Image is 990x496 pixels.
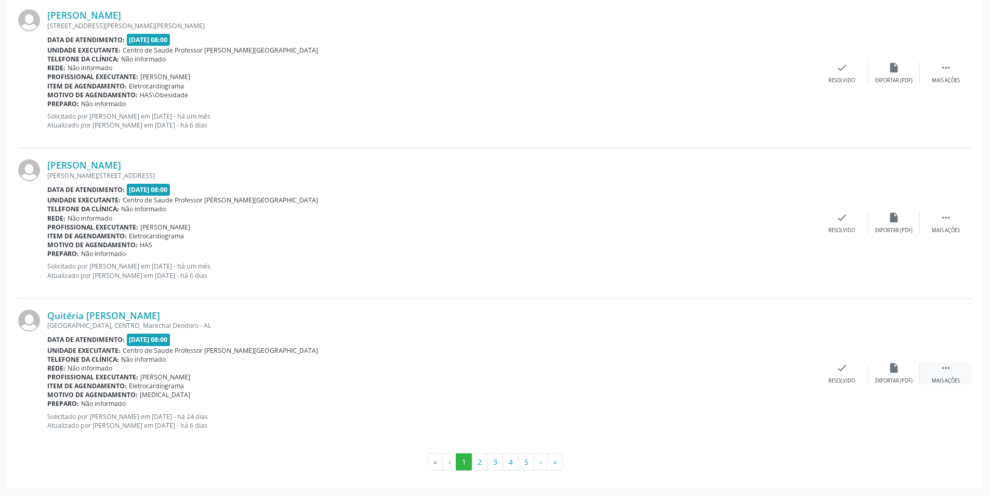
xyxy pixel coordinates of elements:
span: HAS [140,240,152,249]
div: Exportar (PDF) [875,77,913,84]
a: [PERSON_NAME] [47,159,121,171]
img: img [18,9,40,31]
span: Não informado [81,99,126,108]
img: img [18,159,40,181]
button: Go to next page [534,453,548,471]
span: [DATE] 08:00 [127,334,170,346]
span: Centro de Saude Professor [PERSON_NAME][GEOGRAPHIC_DATA] [123,196,318,205]
button: Go to page 4 [503,453,519,471]
div: Exportar (PDF) [875,227,913,234]
div: [STREET_ADDRESS][PERSON_NAME][PERSON_NAME] [47,21,816,30]
b: Rede: [47,364,65,373]
b: Data de atendimento: [47,335,125,344]
i: insert_drive_file [888,62,900,73]
div: Mais ações [932,77,960,84]
b: Unidade executante: [47,346,121,355]
button: Go to page 3 [487,453,503,471]
span: Eletrocardiograma [129,232,184,240]
i: check [836,362,848,374]
span: Não informado [68,63,112,72]
span: Não informado [121,205,166,213]
p: Solicitado por [PERSON_NAME] em [DATE] - há um mês Atualizado por [PERSON_NAME] em [DATE] - há 6 ... [47,112,816,130]
span: Não informado [121,355,166,364]
b: Profissional executante: [47,373,138,381]
i: check [836,212,848,223]
b: Motivo de agendamento: [47,91,138,99]
i: insert_drive_file [888,362,900,374]
div: Mais ações [932,227,960,234]
b: Telefone da clínica: [47,205,119,213]
div: Exportar (PDF) [875,377,913,385]
span: Eletrocardiograma [129,82,184,91]
div: Mais ações [932,377,960,385]
span: [DATE] 08:00 [127,184,170,196]
b: Rede: [47,63,65,72]
button: Go to page 5 [518,453,534,471]
b: Item de agendamento: [47,381,127,390]
div: Resolvido [828,377,855,385]
div: [GEOGRAPHIC_DATA], CENTRO, Marechal Deodoro - AL [47,321,816,330]
b: Preparo: [47,249,79,258]
b: Data de atendimento: [47,185,125,194]
span: Não informado [68,214,112,223]
span: [PERSON_NAME] [140,373,190,381]
b: Preparo: [47,399,79,408]
p: Solicitado por [PERSON_NAME] em [DATE] - há um mês Atualizado por [PERSON_NAME] em [DATE] - há 6 ... [47,262,816,279]
i: check [836,62,848,73]
span: Centro de Saude Professor [PERSON_NAME][GEOGRAPHIC_DATA] [123,46,318,55]
i: insert_drive_file [888,212,900,223]
p: Solicitado por [PERSON_NAME] em [DATE] - há 24 dias Atualizado por [PERSON_NAME] em [DATE] - há 6... [47,412,816,430]
b: Preparo: [47,99,79,108]
span: Não informado [81,249,126,258]
button: Go to last page [547,453,563,471]
b: Data de atendimento: [47,35,125,44]
i:  [940,362,952,374]
button: Go to page 1 [456,453,472,471]
b: Profissional executante: [47,72,138,81]
div: Resolvido [828,77,855,84]
span: [MEDICAL_DATA] [140,390,190,399]
span: HAS\Obesidade [140,91,188,99]
b: Motivo de agendamento: [47,390,138,399]
span: [PERSON_NAME] [140,72,190,81]
a: Quitéria [PERSON_NAME] [47,310,160,321]
i:  [940,62,952,73]
b: Unidade executante: [47,196,121,205]
ul: Pagination [18,453,972,471]
div: [PERSON_NAME][STREET_ADDRESS] [47,171,816,180]
b: Telefone da clínica: [47,55,119,63]
b: Motivo de agendamento: [47,240,138,249]
b: Unidade executante: [47,46,121,55]
span: Não informado [121,55,166,63]
span: Não informado [68,364,112,373]
i:  [940,212,952,223]
b: Telefone da clínica: [47,355,119,364]
b: Item de agendamento: [47,82,127,91]
b: Item de agendamento: [47,232,127,240]
button: Go to page 2 [471,453,487,471]
img: img [18,310,40,332]
div: Resolvido [828,227,855,234]
span: [PERSON_NAME] [140,223,190,232]
b: Profissional executante: [47,223,138,232]
span: Não informado [81,399,126,408]
b: Rede: [47,214,65,223]
span: Centro de Saude Professor [PERSON_NAME][GEOGRAPHIC_DATA] [123,346,318,355]
a: [PERSON_NAME] [47,9,121,21]
span: [DATE] 08:00 [127,34,170,46]
span: Eletrocardiograma [129,381,184,390]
